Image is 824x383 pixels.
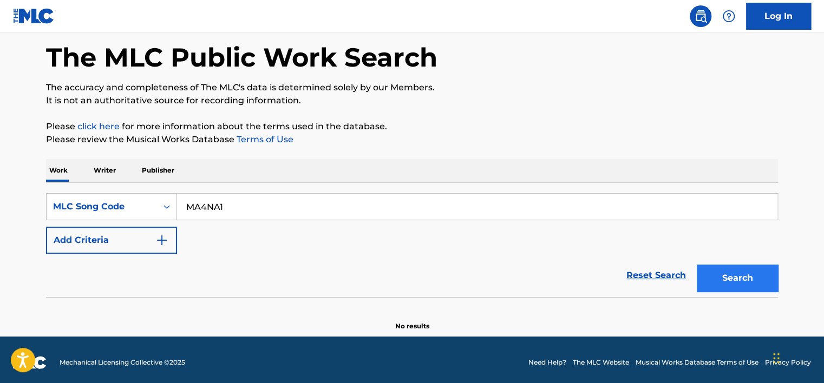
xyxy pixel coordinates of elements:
div: MLC Song Code [53,200,151,213]
iframe: Chat Widget [770,331,824,383]
img: help [722,10,735,23]
p: The accuracy and completeness of The MLC's data is determined solely by our Members. [46,81,778,94]
a: Musical Works Database Terms of Use [636,358,758,367]
img: MLC Logo [13,8,55,24]
button: Search [697,265,778,292]
a: Public Search [690,5,711,27]
h1: The MLC Public Work Search [46,41,437,74]
a: Need Help? [528,358,566,367]
p: Please for more information about the terms used in the database. [46,120,778,133]
div: চ্যাট উইজেট [770,331,824,383]
p: Work [46,159,71,182]
p: It is not an authoritative source for recording information. [46,94,778,107]
p: No results [395,308,429,331]
form: Search Form [46,193,778,297]
span: Mechanical Licensing Collective © 2025 [60,358,185,367]
img: search [694,10,707,23]
a: Terms of Use [234,134,293,144]
p: Writer [90,159,119,182]
a: Privacy Policy [765,358,811,367]
div: টেনে আনুন [773,342,780,374]
div: Help [718,5,740,27]
img: 9d2ae6d4665cec9f34b9.svg [155,234,168,247]
a: The MLC Website [573,358,629,367]
a: Reset Search [621,263,691,287]
button: Add Criteria [46,227,177,254]
a: click here [77,121,120,131]
p: Publisher [139,159,178,182]
p: Please review the Musical Works Database [46,133,778,146]
a: Log In [746,3,811,30]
